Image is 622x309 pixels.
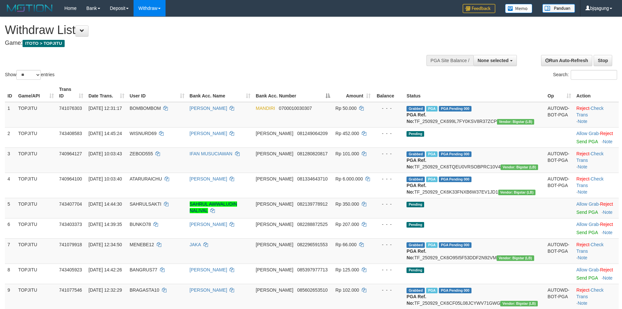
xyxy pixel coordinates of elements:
td: TF_250929_CK6O95I5F53DDF2N92VM [404,238,545,264]
span: Rp 452.000 [335,131,359,136]
span: Copy 082139778912 to clipboard [297,201,327,207]
span: Rp 66.000 [335,242,357,247]
th: Date Trans.: activate to sort column ascending [86,83,127,102]
span: · [576,201,600,207]
span: Marked by bjqsamuel [426,106,438,112]
span: [DATE] 12:32:29 [88,287,122,293]
a: [PERSON_NAME] [190,106,227,111]
td: TOPJITU [16,284,56,309]
span: [DATE] 12:34:50 [88,242,122,247]
td: TF_250929_CK6TQEU0VRSOBPRC10V4 [404,147,545,173]
span: Vendor URL: https://dashboard.q2checkout.com/secure [501,164,538,170]
td: · · [574,173,619,198]
a: Reject [600,222,613,227]
th: Bank Acc. Name: activate to sort column ascending [187,83,253,102]
a: Note [578,255,587,260]
a: Reject [576,106,589,111]
a: Check Trans [576,151,603,163]
span: 743403373 [59,222,82,227]
span: Rp 350.000 [335,201,359,207]
a: Note [603,210,613,215]
a: Send PGA [576,275,598,281]
h1: Withdraw List [5,24,408,37]
td: TOPJITU [16,127,56,147]
b: PGA Ref. No: [407,294,426,306]
span: Copy 081249064209 to clipboard [297,131,327,136]
td: · [574,218,619,238]
a: [PERSON_NAME] [190,222,227,227]
a: [PERSON_NAME] [190,176,227,181]
span: [DATE] 14:39:35 [88,222,122,227]
a: Note [578,164,587,169]
span: Copy 085602653510 to clipboard [297,287,327,293]
span: 741077546 [59,287,82,293]
th: ID [5,83,16,102]
span: Grabbed [407,288,425,293]
input: Search: [571,70,617,80]
span: Vendor URL: https://dashboard.q2checkout.com/secure [498,190,536,195]
span: Copy 081334643710 to clipboard [297,176,327,181]
td: TOPJITU [16,238,56,264]
img: panduan.png [542,4,575,13]
a: JAKA [190,242,201,247]
a: Send PGA [576,230,598,235]
div: - - - [376,150,402,157]
td: TF_250929_CK699L7FY0KSV8R37ZCP [404,102,545,128]
a: Stop [594,55,612,66]
a: Note [603,275,613,281]
th: Op: activate to sort column ascending [545,83,574,102]
th: Trans ID: activate to sort column ascending [56,83,86,102]
span: PGA Pending [439,288,471,293]
span: 741079918 [59,242,82,247]
span: Vendor URL: https://dashboard.q2checkout.com/secure [497,119,534,125]
a: Check Trans [576,242,603,254]
span: Copy 081280820817 to clipboard [297,151,327,156]
span: Grabbed [407,177,425,182]
td: · · [574,238,619,264]
div: - - - [376,130,402,137]
select: Showentries [16,70,41,80]
span: 741076303 [59,106,82,111]
td: · · [574,102,619,128]
th: Amount: activate to sort column ascending [333,83,373,102]
span: Vendor URL: https://dashboard.q2checkout.com/secure [500,301,538,306]
span: [DATE] 10:03:40 [88,176,122,181]
span: Grabbed [407,106,425,112]
td: AUTOWD-BOT-PGA [545,147,574,173]
span: BUNKO78 [130,222,151,227]
a: SAHRUL AWWALUDIN NALIVAL [190,201,237,213]
b: PGA Ref. No: [407,249,426,260]
span: PGA Pending [439,151,471,157]
a: Note [578,189,587,195]
a: [PERSON_NAME] [190,267,227,272]
span: · [576,222,600,227]
td: 8 [5,264,16,284]
a: Reject [600,267,613,272]
td: TOPJITU [16,102,56,128]
span: [PERSON_NAME] [256,242,293,247]
span: Rp 102.000 [335,287,359,293]
span: Marked by bjqwili [426,177,438,182]
a: Allow Grab [576,267,598,272]
span: ITOTO > TOPJITU [23,40,65,47]
span: Rp 125.000 [335,267,359,272]
div: - - - [376,241,402,248]
a: [PERSON_NAME] [190,287,227,293]
div: - - - [376,201,402,207]
span: Copy 085397977713 to clipboard [297,267,327,272]
b: PGA Ref. No: [407,183,426,195]
img: MOTION_logo.png [5,3,55,13]
td: 7 [5,238,16,264]
span: Pending [407,131,424,137]
td: 4 [5,173,16,198]
span: 743408583 [59,131,82,136]
td: AUTOWD-BOT-PGA [545,238,574,264]
span: [DATE] 12:31:17 [88,106,122,111]
span: PGA Pending [439,106,471,112]
a: Send PGA [576,210,598,215]
span: [DATE] 14:44:30 [88,201,122,207]
a: Note [578,300,587,306]
img: Button%20Memo.svg [505,4,533,13]
td: TOPJITU [16,264,56,284]
th: Action [574,83,619,102]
